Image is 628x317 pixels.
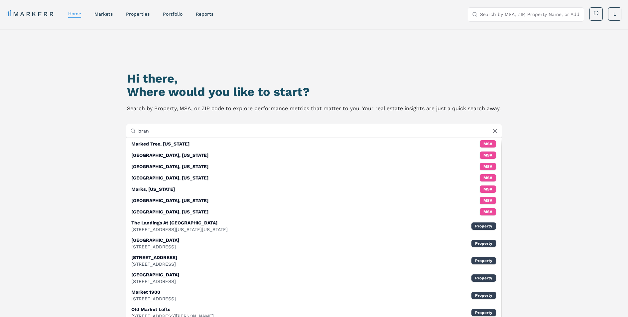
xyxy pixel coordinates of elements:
div: MSA [480,152,496,159]
h2: Where would you like to start? [127,85,501,99]
a: reports [196,11,213,17]
input: Search by MSA, ZIP, Property Name, or Address [138,124,497,138]
div: MSA: Marne, Iowa [126,172,501,183]
div: Property [471,292,496,299]
div: Property [471,309,496,316]
div: Property: Market 1900 [126,287,501,304]
input: Search by MSA, ZIP, Property Name, or Address [480,8,580,21]
a: markets [94,11,113,17]
p: Search by Property, MSA, or ZIP code to explore performance metrics that matter to you. Your real... [127,104,501,113]
button: L [608,7,621,21]
div: [STREET_ADDRESS][US_STATE][US_STATE] [131,226,228,233]
div: Marked Tree, [US_STATE] [131,141,189,147]
div: [GEOGRAPHIC_DATA], [US_STATE] [131,163,208,170]
span: L [613,11,616,17]
div: [GEOGRAPHIC_DATA], [US_STATE] [131,197,208,204]
div: [GEOGRAPHIC_DATA], [US_STATE] [131,152,208,158]
a: properties [126,11,150,17]
div: Property: Market Street Lofts [126,269,501,287]
div: MSA: Marked Tree, Arkansas [126,138,501,150]
div: MSA: Marquette, Michigan [126,161,501,172]
div: [STREET_ADDRESS] [131,278,179,285]
div: Property [471,240,496,247]
div: Property: Market Street Lofts [126,235,501,252]
h1: Hi there, [127,72,501,85]
div: MSA: Markesan, Wisconsin [126,150,501,161]
div: [GEOGRAPHIC_DATA] [131,237,179,243]
div: MSA [480,174,496,181]
div: [GEOGRAPHIC_DATA], [US_STATE] [131,208,208,215]
div: [STREET_ADDRESS] [131,261,177,267]
a: Portfolio [163,11,183,17]
div: Property [471,222,496,230]
div: The Landings At [GEOGRAPHIC_DATA] [131,219,228,226]
div: MSA: Marne, Michigan [126,195,501,206]
div: Property: 1030 N Market Street [126,252,501,269]
div: Property [471,274,496,282]
div: [STREET_ADDRESS] [131,243,179,250]
div: [STREET_ADDRESS] [131,295,176,302]
div: MSA [480,163,496,170]
div: Market 1900 [131,289,176,295]
div: MSA: Markle, Indiana [126,206,501,217]
a: MARKERR [7,9,55,19]
div: MSA [480,185,496,193]
div: MSA: Marks, Mississippi [126,183,501,195]
div: MSA [480,140,496,148]
div: [GEOGRAPHIC_DATA] [131,271,179,278]
div: [GEOGRAPHIC_DATA], [US_STATE] [131,174,208,181]
div: Property: The Landings At River Market [126,217,501,235]
div: Property [471,257,496,264]
div: [STREET_ADDRESS] [131,254,177,261]
div: Old Market Lofts [131,306,214,313]
a: home [68,11,81,16]
div: Marks, [US_STATE] [131,186,175,192]
div: MSA [480,197,496,204]
div: MSA [480,208,496,215]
